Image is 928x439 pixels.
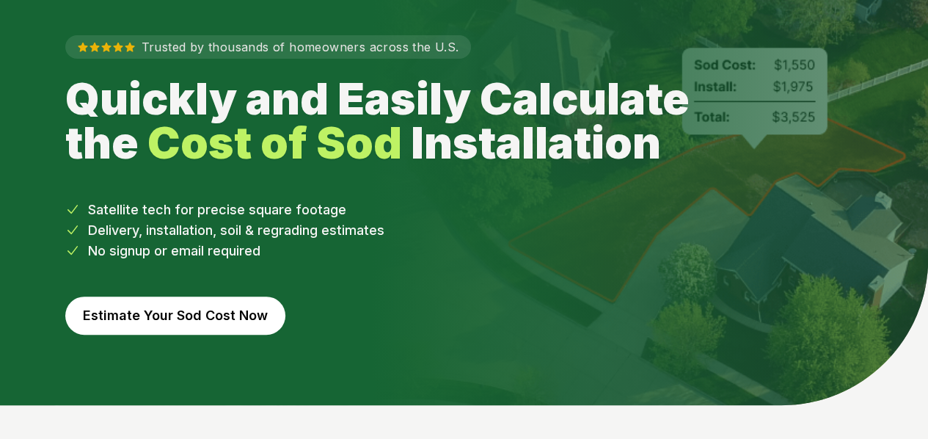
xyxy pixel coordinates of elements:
button: Estimate Your Sod Cost Now [65,297,285,335]
li: Satellite tech for precise square footage [65,200,863,220]
p: Trusted by thousands of homeowners across the U.S. [65,35,471,59]
strong: Cost of Sod [147,116,402,169]
li: No signup or email required [65,241,863,261]
li: Delivery, installation, soil & regrading [65,220,863,241]
span: estimates [321,222,384,238]
h1: Quickly and Easily Calculate the Installation [65,76,723,164]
